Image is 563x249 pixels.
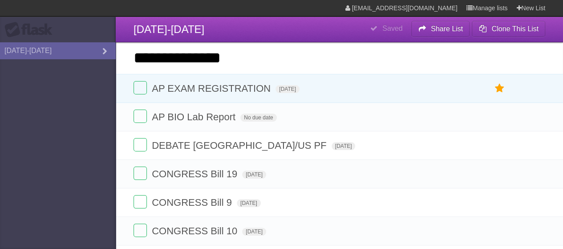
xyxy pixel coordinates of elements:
span: CONGRESS Bill 19 [152,168,239,180]
b: Saved [382,24,402,32]
span: CONGRESS Bill 10 [152,225,239,237]
span: [DATE] [275,85,300,93]
label: Done [134,110,147,123]
label: Done [134,138,147,151]
label: Done [134,195,147,208]
div: Flask [4,22,58,38]
span: AP BIO Lab Report [152,111,238,122]
button: Share List [411,21,470,37]
span: [DATE] [332,142,356,150]
label: Done [134,167,147,180]
span: DEBATE [GEOGRAPHIC_DATA]/US PF [152,140,328,151]
button: Clone This List [472,21,545,37]
span: AP EXAM REGISTRATION [152,83,273,94]
span: [DATE] [237,199,261,207]
span: No due date [240,114,276,122]
label: Done [134,81,147,94]
span: CONGRESS Bill 9 [152,197,234,208]
span: [DATE]-[DATE] [134,23,204,35]
span: [DATE] [242,171,266,179]
b: Clone This List [491,25,539,33]
span: [DATE] [242,228,266,236]
label: Star task [491,81,508,96]
b: Share List [431,25,463,33]
label: Done [134,224,147,237]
